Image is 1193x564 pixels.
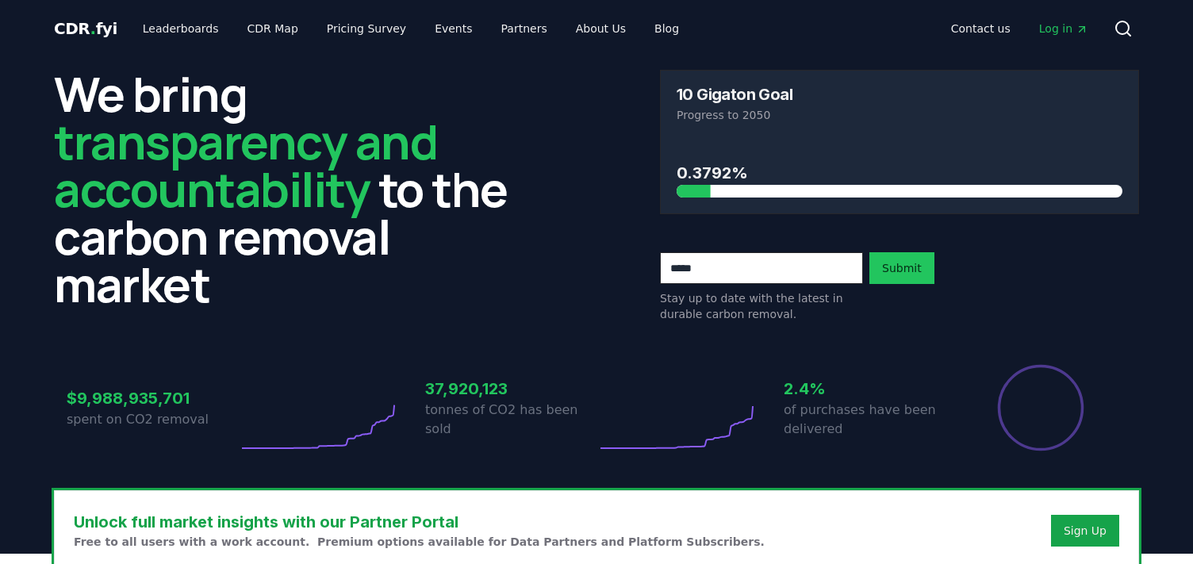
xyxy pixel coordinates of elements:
[784,401,955,439] p: of purchases have been delivered
[784,377,955,401] h3: 2.4%
[130,14,692,43] nav: Main
[67,410,238,429] p: spent on CO2 removal
[489,14,560,43] a: Partners
[74,510,765,534] h3: Unlock full market insights with our Partner Portal
[938,14,1023,43] a: Contact us
[1026,14,1101,43] a: Log in
[1039,21,1088,36] span: Log in
[938,14,1101,43] nav: Main
[425,377,596,401] h3: 37,920,123
[130,14,232,43] a: Leaderboards
[677,86,792,102] h3: 10 Gigaton Goal
[996,363,1085,452] div: Percentage of sales delivered
[1064,523,1107,539] a: Sign Up
[677,161,1122,185] h3: 0.3792%
[314,14,419,43] a: Pricing Survey
[54,109,437,221] span: transparency and accountability
[67,386,238,410] h3: $9,988,935,701
[54,70,533,308] h2: We bring to the carbon removal market
[422,14,485,43] a: Events
[54,17,117,40] a: CDR.fyi
[425,401,596,439] p: tonnes of CO2 has been sold
[660,290,863,322] p: Stay up to date with the latest in durable carbon removal.
[54,19,117,38] span: CDR fyi
[642,14,692,43] a: Blog
[563,14,639,43] a: About Us
[74,534,765,550] p: Free to all users with a work account. Premium options available for Data Partners and Platform S...
[677,107,1122,123] p: Progress to 2050
[235,14,311,43] a: CDR Map
[90,19,96,38] span: .
[869,252,934,284] button: Submit
[1051,515,1119,547] button: Sign Up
